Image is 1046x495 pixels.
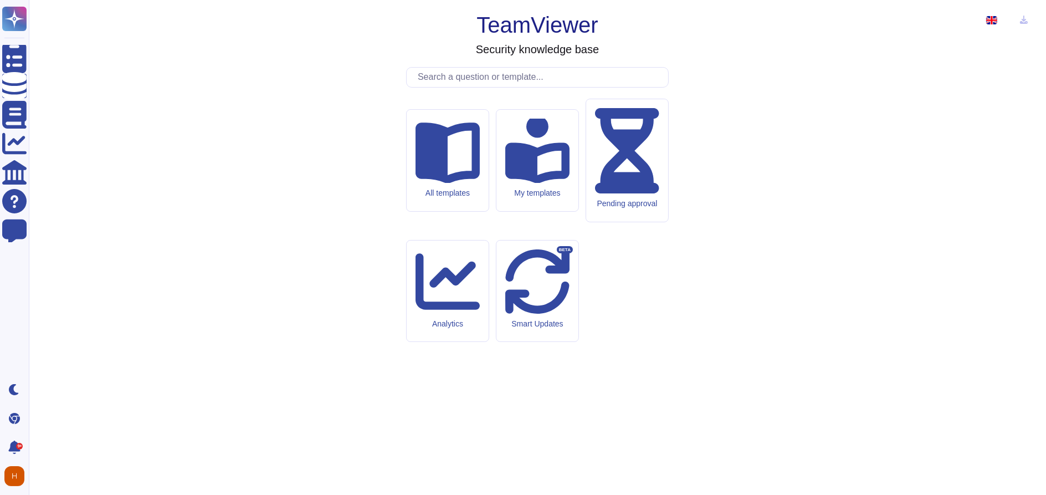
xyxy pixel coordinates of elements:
[505,188,570,198] div: My templates
[595,199,659,208] div: Pending approval
[412,68,668,87] input: Search a question or template...
[476,12,598,38] h1: TeamViewer
[2,464,32,488] button: user
[416,188,480,198] div: All templates
[4,466,24,486] img: user
[986,16,997,24] img: en
[476,43,599,56] h3: Security knowledge base
[557,246,573,254] div: BETA
[416,319,480,329] div: Analytics
[505,319,570,329] div: Smart Updates
[16,443,23,450] div: 9+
